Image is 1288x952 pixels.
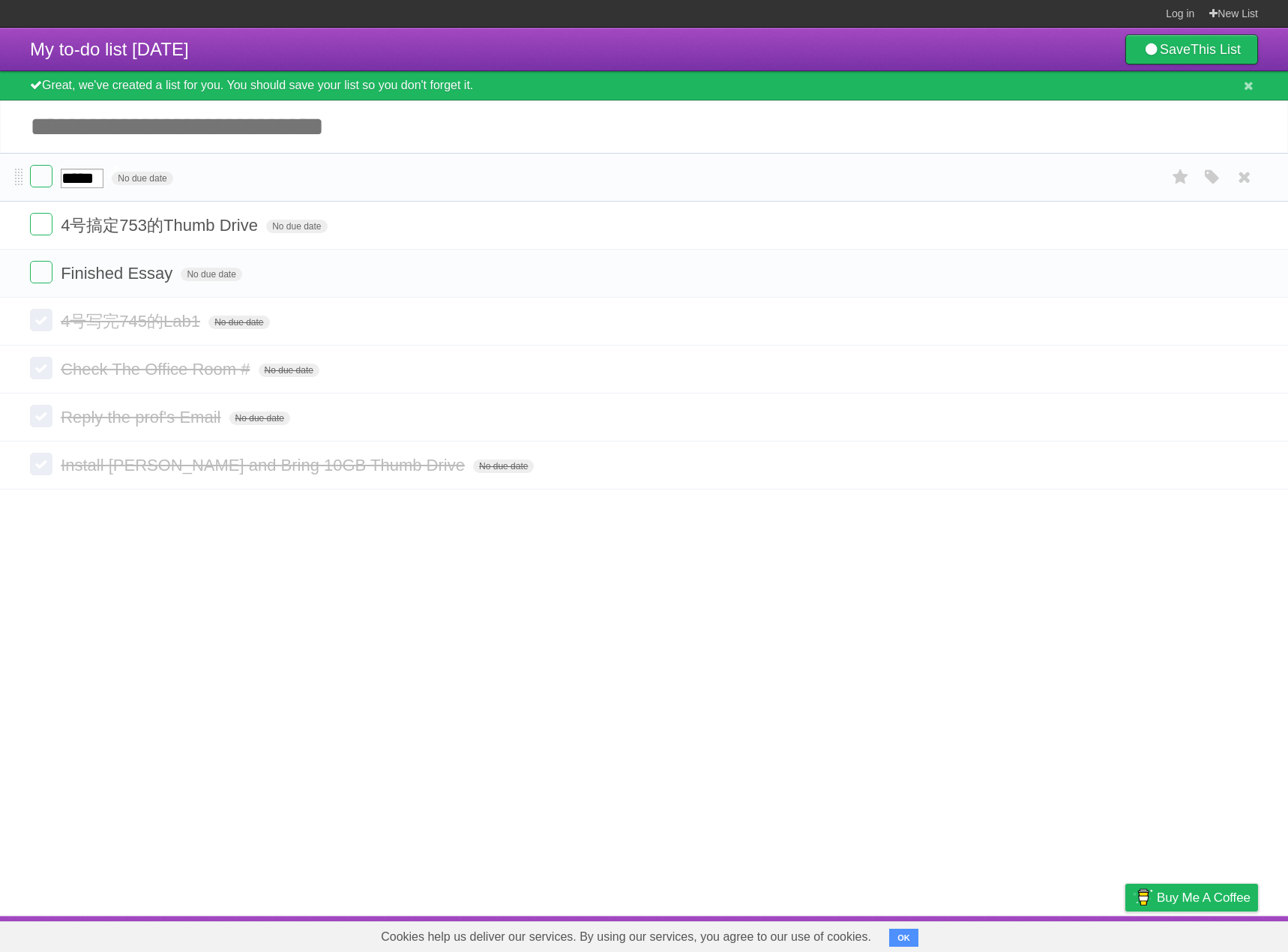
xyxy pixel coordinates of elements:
[1106,920,1145,948] a: Privacy
[30,453,52,475] label: Done
[181,268,241,281] span: No due date
[30,39,189,59] span: My to-do list [DATE]
[1164,920,1258,948] a: Suggest a feature
[926,920,957,948] a: About
[30,309,52,331] label: Done
[266,220,327,233] span: No due date
[1055,920,1088,948] a: Terms
[1157,885,1251,911] span: Buy me a coffee
[975,920,1036,948] a: Developers
[1167,165,1195,190] label: Star task
[61,408,224,427] span: Reply the prof's Email
[259,364,319,377] span: No due date
[1191,42,1241,57] b: This List
[229,412,290,425] span: No due date
[30,405,52,427] label: Done
[61,456,469,475] span: Install [PERSON_NAME] and Bring 10GB Thumb Drive
[61,264,176,283] span: Finished Essay
[1125,884,1258,912] a: Buy me a coffee
[30,165,52,187] label: Done
[1133,885,1153,910] img: Buy me a coffee
[30,213,52,235] label: Done
[61,216,262,235] span: 4号搞定753的Thumb Drive
[61,360,253,379] span: Check The Office Room #
[30,261,52,283] label: Done
[473,460,534,473] span: No due date
[61,312,204,331] span: 4号写完745的Lab1
[30,357,52,379] label: Done
[366,922,886,952] span: Cookies help us deliver our services. By using our services, you agree to our use of cookies.
[208,316,269,329] span: No due date
[112,172,172,185] span: No due date
[889,929,918,947] button: OK
[1125,34,1258,64] a: SaveThis List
